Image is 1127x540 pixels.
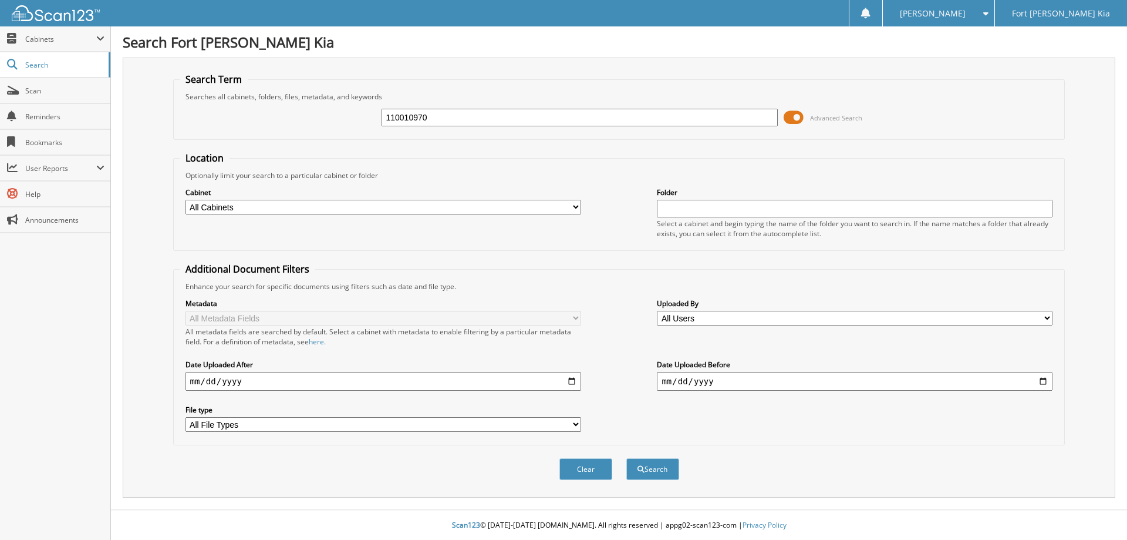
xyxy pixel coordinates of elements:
input: end [657,372,1052,391]
span: [PERSON_NAME] [900,10,966,17]
label: File type [185,405,581,415]
label: Metadata [185,298,581,308]
label: Folder [657,187,1052,197]
img: scan123-logo-white.svg [12,5,100,21]
div: All metadata fields are searched by default. Select a cabinet with metadata to enable filtering b... [185,327,581,347]
span: Search [25,60,103,70]
label: Cabinet [185,187,581,197]
div: Select a cabinet and begin typing the name of the folder you want to search in. If the name match... [657,219,1052,239]
legend: Additional Document Filters [180,263,315,276]
span: Fort [PERSON_NAME] Kia [1012,10,1110,17]
legend: Search Term [180,73,248,86]
button: Search [626,458,679,480]
div: © [DATE]-[DATE] [DOMAIN_NAME]. All rights reserved | appg02-scan123-com | [111,511,1127,540]
span: Scan123 [452,520,480,530]
span: Reminders [25,112,104,122]
span: Help [25,189,104,199]
span: Bookmarks [25,137,104,147]
label: Date Uploaded Before [657,360,1052,370]
a: here [309,337,324,347]
a: Privacy Policy [743,520,787,530]
h1: Search Fort [PERSON_NAME] Kia [123,32,1115,52]
span: Cabinets [25,34,96,44]
div: Optionally limit your search to a particular cabinet or folder [180,170,1059,180]
iframe: Chat Widget [1068,484,1127,540]
div: Enhance your search for specific documents using filters such as date and file type. [180,281,1059,291]
button: Clear [559,458,612,480]
span: Scan [25,86,104,96]
div: Searches all cabinets, folders, files, metadata, and keywords [180,92,1059,102]
span: User Reports [25,163,96,173]
input: start [185,372,581,391]
span: Announcements [25,215,104,225]
label: Date Uploaded After [185,360,581,370]
span: Advanced Search [810,113,862,122]
label: Uploaded By [657,298,1052,308]
legend: Location [180,152,230,165]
